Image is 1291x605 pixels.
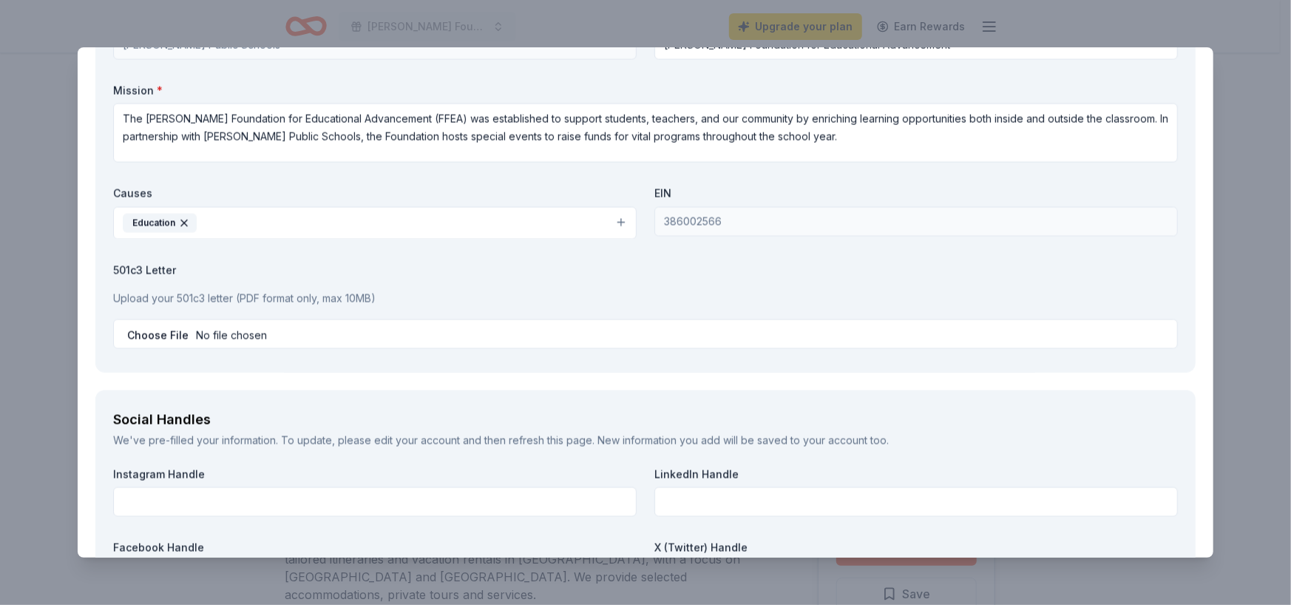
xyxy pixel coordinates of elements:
[113,83,1178,98] label: Mission
[113,408,1178,431] div: Social Handles
[113,289,1178,307] p: Upload your 501c3 letter (PDF format only, max 10MB)
[113,431,1178,449] div: We've pre-filled your information. To update, please and then refresh this page. New information ...
[113,467,637,481] label: Instagram Handle
[113,263,1178,277] label: 501c3 Letter
[113,540,637,555] label: Facebook Handle
[654,540,1178,555] label: X (Twitter) Handle
[654,467,1178,481] label: LinkedIn Handle
[654,186,1178,200] label: EIN
[113,103,1178,162] textarea: The [PERSON_NAME] Foundation for Educational Advancement (FFEA) was established to support studen...
[113,186,637,200] label: Causes
[123,213,197,232] div: Education
[113,206,637,239] button: Education
[374,433,460,446] a: edit your account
